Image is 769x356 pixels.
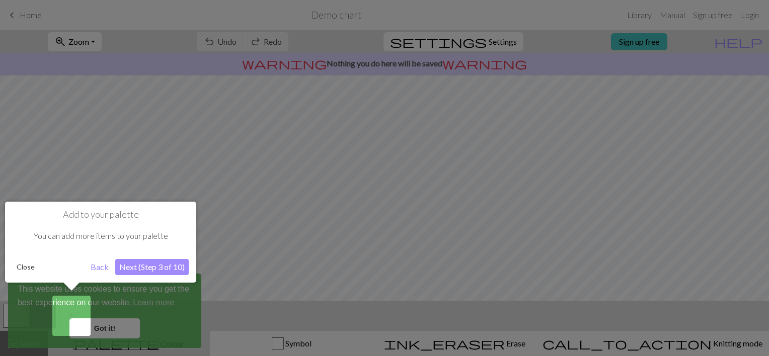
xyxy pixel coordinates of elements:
div: You can add more items to your palette [13,220,189,251]
div: Add to your palette [5,202,196,283]
button: Close [13,259,39,275]
h1: Add to your palette [13,209,189,220]
button: Next (Step 3 of 10) [115,259,189,275]
button: Back [87,259,113,275]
